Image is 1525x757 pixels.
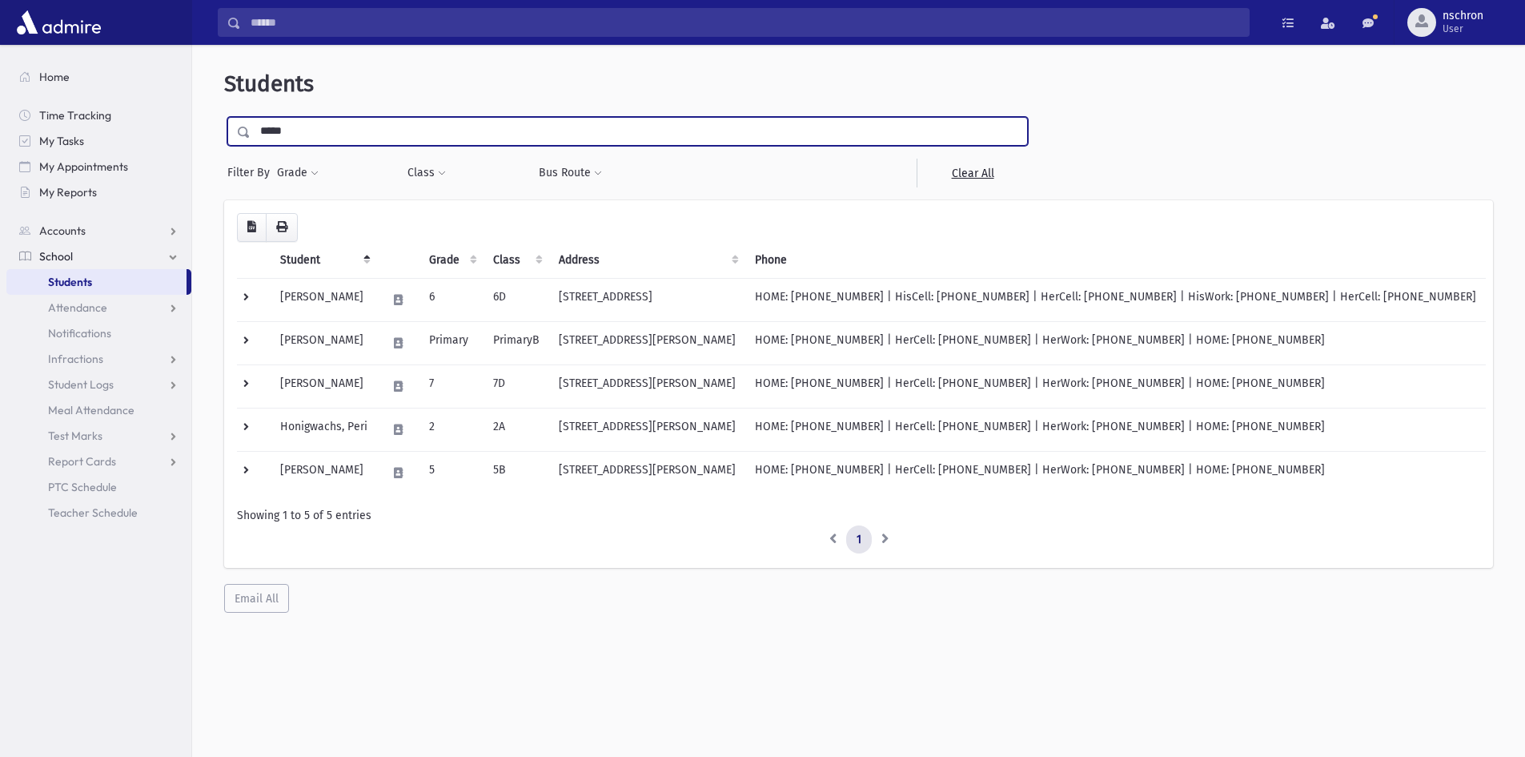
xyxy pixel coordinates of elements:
a: My Tasks [6,128,191,154]
span: Teacher Schedule [48,505,138,520]
button: CSV [237,213,267,242]
td: Honigwachs, Peri [271,408,377,451]
td: Primary [419,321,484,364]
td: [PERSON_NAME] [271,321,377,364]
td: HOME: [PHONE_NUMBER] | HerCell: [PHONE_NUMBER] | HerWork: [PHONE_NUMBER] | HOME: [PHONE_NUMBER] [745,321,1486,364]
span: Report Cards [48,454,116,469]
td: HOME: [PHONE_NUMBER] | HisCell: [PHONE_NUMBER] | HerCell: [PHONE_NUMBER] | HisWork: [PHONE_NUMBER... [745,278,1486,321]
span: Filter By [227,164,276,181]
a: Accounts [6,218,191,244]
a: Time Tracking [6,103,191,128]
td: 2A [484,408,549,451]
button: Class [407,159,447,187]
input: Search [241,8,1249,37]
a: School [6,244,191,269]
td: 7D [484,364,549,408]
td: HOME: [PHONE_NUMBER] | HerCell: [PHONE_NUMBER] | HerWork: [PHONE_NUMBER] | HOME: [PHONE_NUMBER] [745,408,1486,451]
th: Grade: activate to sort column ascending [419,242,484,279]
a: My Appointments [6,154,191,179]
span: Students [224,70,314,97]
span: Home [39,70,70,84]
td: [STREET_ADDRESS][PERSON_NAME] [549,321,745,364]
a: Attendance [6,295,191,320]
a: Report Cards [6,449,191,474]
span: Infractions [48,352,103,366]
button: Bus Route [538,159,603,187]
td: [STREET_ADDRESS][PERSON_NAME] [549,451,745,494]
span: Test Marks [48,429,102,443]
span: My Tasks [39,134,84,148]
a: Students [6,269,187,295]
td: 6D [484,278,549,321]
a: Test Marks [6,423,191,449]
td: PrimaryB [484,321,549,364]
th: Address: activate to sort column ascending [549,242,745,279]
a: Clear All [917,159,1028,187]
td: [PERSON_NAME] [271,364,377,408]
span: Time Tracking [39,108,111,123]
button: Grade [276,159,319,187]
a: Home [6,64,191,90]
td: 5B [484,451,549,494]
img: AdmirePro [13,6,105,38]
button: Email All [224,584,289,613]
td: [STREET_ADDRESS] [549,278,745,321]
a: My Reports [6,179,191,205]
a: 1 [846,525,872,554]
td: HOME: [PHONE_NUMBER] | HerCell: [PHONE_NUMBER] | HerWork: [PHONE_NUMBER] | HOME: [PHONE_NUMBER] [745,451,1486,494]
span: Students [48,275,92,289]
a: Teacher Schedule [6,500,191,525]
span: User [1443,22,1483,35]
span: Student Logs [48,377,114,392]
a: Student Logs [6,372,191,397]
a: Notifications [6,320,191,346]
span: Accounts [39,223,86,238]
span: PTC Schedule [48,480,117,494]
td: [STREET_ADDRESS][PERSON_NAME] [549,408,745,451]
td: [PERSON_NAME] [271,451,377,494]
th: Phone [745,242,1486,279]
td: 6 [419,278,484,321]
td: 5 [419,451,484,494]
td: HOME: [PHONE_NUMBER] | HerCell: [PHONE_NUMBER] | HerWork: [PHONE_NUMBER] | HOME: [PHONE_NUMBER] [745,364,1486,408]
td: 2 [419,408,484,451]
span: Meal Attendance [48,403,134,417]
th: Class: activate to sort column ascending [484,242,549,279]
span: School [39,249,73,264]
span: My Reports [39,185,97,199]
th: Student: activate to sort column descending [271,242,377,279]
span: Attendance [48,300,107,315]
td: [PERSON_NAME] [271,278,377,321]
button: Print [266,213,298,242]
td: 7 [419,364,484,408]
a: PTC Schedule [6,474,191,500]
div: Showing 1 to 5 of 5 entries [237,507,1480,524]
span: nschron [1443,10,1483,22]
td: [STREET_ADDRESS][PERSON_NAME] [549,364,745,408]
a: Meal Attendance [6,397,191,423]
span: Notifications [48,326,111,340]
span: My Appointments [39,159,128,174]
a: Infractions [6,346,191,372]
